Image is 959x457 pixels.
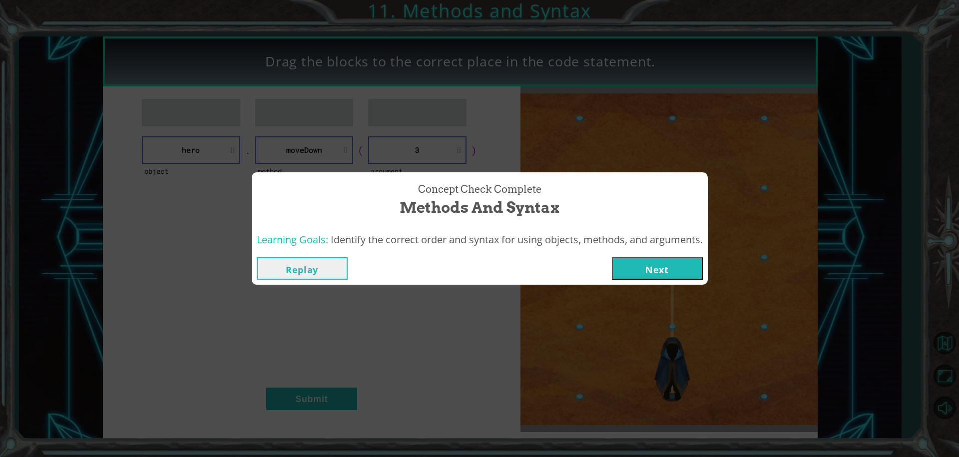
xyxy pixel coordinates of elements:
button: Replay [257,257,348,280]
span: Concept Check Complete [418,182,541,197]
span: Learning Goals: [257,233,328,246]
button: Next [612,257,703,280]
span: Identify the correct order and syntax for using objects, methods, and arguments. [331,233,703,246]
span: Methods and Syntax [400,197,559,218]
